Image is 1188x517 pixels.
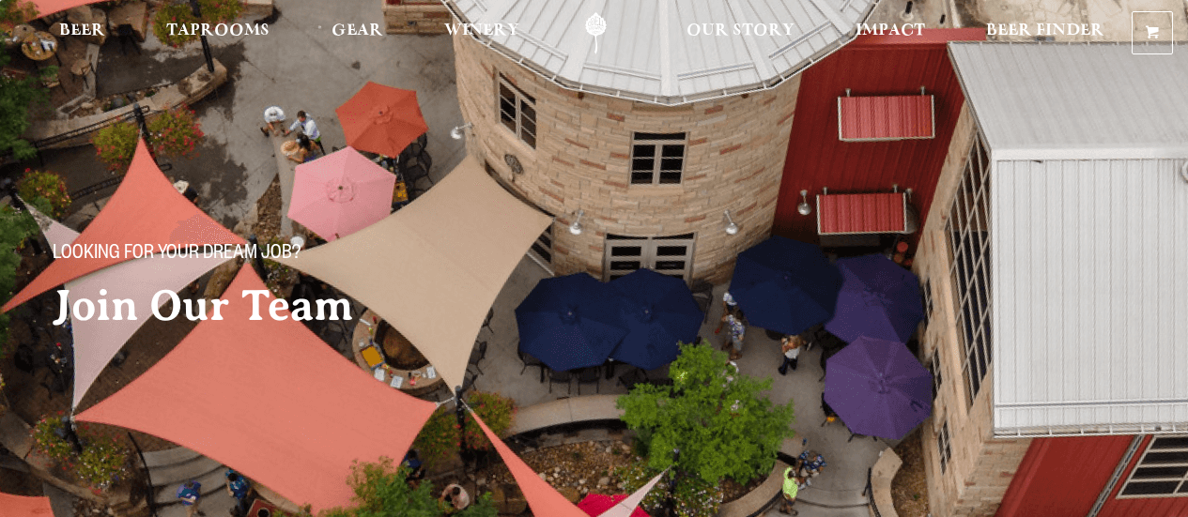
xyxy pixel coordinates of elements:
span: Looking for your dream job? [53,243,301,267]
a: Impact [843,12,937,54]
a: Winery [432,12,532,54]
a: Our Story [674,12,807,54]
a: Beer [47,12,117,54]
a: Gear [319,12,395,54]
span: Gear [332,23,383,38]
a: Odell Home [561,12,631,54]
span: Taprooms [166,23,270,38]
span: Winery [444,23,519,38]
a: Taprooms [154,12,282,54]
a: Beer Finder [974,12,1117,54]
span: Beer [59,23,105,38]
h2: Join Our Team [53,282,639,329]
span: Beer Finder [986,23,1104,38]
span: Our Story [687,23,795,38]
span: Impact [856,23,925,38]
